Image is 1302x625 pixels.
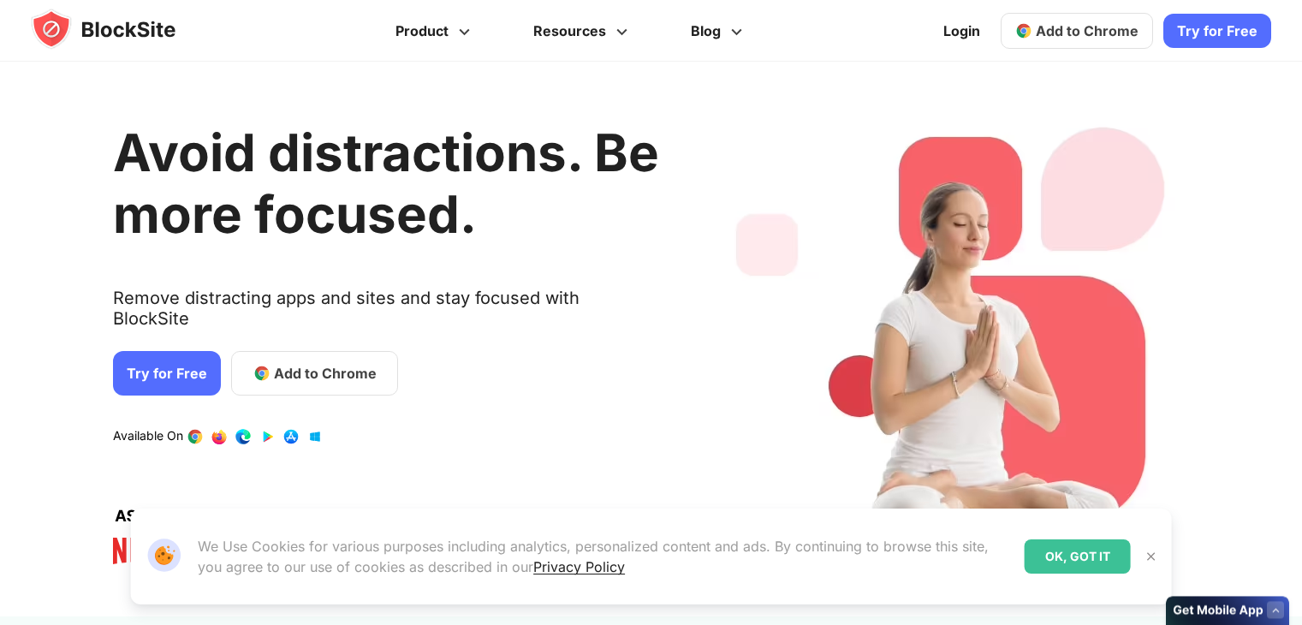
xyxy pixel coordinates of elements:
a: Try for Free [113,351,221,396]
img: Close [1144,550,1158,563]
a: Try for Free [1163,14,1271,48]
text: Available On [113,428,183,445]
a: Add to Chrome [1001,13,1153,49]
span: Add to Chrome [274,363,377,384]
a: Privacy Policy [533,558,625,575]
a: Login [933,10,990,51]
a: Add to Chrome [231,351,398,396]
p: We Use Cookies for various purposes including analytics, personalized content and ads. By continu... [198,536,1011,577]
div: OK, GOT IT [1025,539,1131,574]
span: Add to Chrome [1036,22,1139,39]
img: blocksite-icon.5d769676.svg [31,9,209,50]
button: Close [1140,545,1162,568]
text: Remove distracting apps and sites and stay focused with BlockSite [113,288,659,342]
h1: Avoid distractions. Be more focused. [113,122,659,245]
img: chrome-icon.svg [1015,22,1032,39]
